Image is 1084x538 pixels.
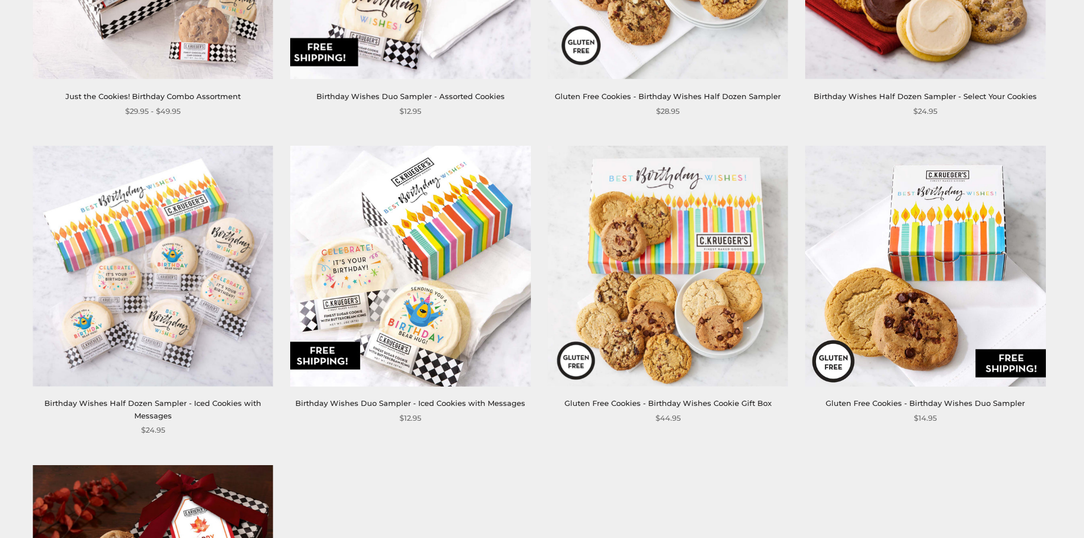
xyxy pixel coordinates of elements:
[290,146,530,386] img: Birthday Wishes Duo Sampler - Iced Cookies with Messages
[399,412,421,424] span: $12.95
[805,146,1045,386] img: Gluten Free Cookies - Birthday Wishes Duo Sampler
[564,399,772,408] a: Gluten Free Cookies - Birthday Wishes Cookie Gift Box
[914,412,937,424] span: $14.95
[141,424,165,436] span: $24.95
[814,92,1037,101] a: Birthday Wishes Half Dozen Sampler - Select Your Cookies
[65,92,241,101] a: Just the Cookies! Birthday Combo Assortment
[555,92,781,101] a: Gluten Free Cookies - Birthday Wishes Half Dozen Sampler
[656,105,679,117] span: $28.95
[548,146,788,386] img: Gluten Free Cookies - Birthday Wishes Cookie Gift Box
[44,399,261,420] a: Birthday Wishes Half Dozen Sampler - Iced Cookies with Messages
[295,399,525,408] a: Birthday Wishes Duo Sampler - Iced Cookies with Messages
[9,495,118,529] iframe: Sign Up via Text for Offers
[399,105,421,117] span: $12.95
[913,105,937,117] span: $24.95
[826,399,1025,408] a: Gluten Free Cookies - Birthday Wishes Duo Sampler
[33,146,273,386] img: Birthday Wishes Half Dozen Sampler - Iced Cookies with Messages
[316,92,505,101] a: Birthday Wishes Duo Sampler - Assorted Cookies
[125,105,180,117] span: $29.95 - $49.95
[656,412,681,424] span: $44.95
